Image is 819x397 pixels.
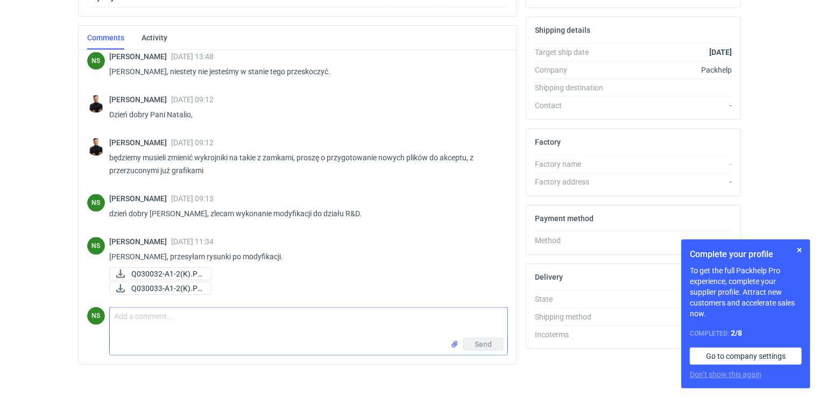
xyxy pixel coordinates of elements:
[109,282,211,295] button: Q030033-A1-2(K).PDF
[709,48,732,56] strong: [DATE]
[109,267,211,280] button: Q030032-A1-2(K).PDF
[793,244,806,257] button: Skip for now
[87,194,105,212] div: Natalia Stępak
[109,65,499,78] p: [PERSON_NAME], niestety nie jesteśmy w stanie tego przeskoczyć.
[535,311,613,322] div: Shipping method
[171,237,214,246] span: [DATE] 11:34
[171,52,214,61] span: [DATE] 13:48
[690,248,802,261] h1: Complete your profile
[109,52,171,61] span: [PERSON_NAME]
[613,65,732,75] div: Packhelp
[535,273,563,281] h2: Delivery
[87,307,105,325] figcaption: NS
[535,214,594,223] h2: Payment method
[535,47,613,58] div: Target ship date
[613,311,732,322] div: Pickup
[171,194,214,203] span: [DATE] 09:13
[535,235,613,246] div: Method
[87,95,105,113] img: Tomasz Kubiak
[87,237,105,255] div: Natalia Stępak
[109,95,171,104] span: [PERSON_NAME]
[613,329,732,340] div: EXW
[690,369,761,380] button: Don’t show this again
[131,282,202,294] span: Q030033-A1-2(K).PDF
[535,100,613,111] div: Contact
[731,329,742,337] strong: 2 / 8
[690,328,802,339] div: Completed:
[613,294,732,304] div: Shipped
[535,138,561,146] h2: Factory
[613,100,732,111] div: -
[87,307,105,325] div: Natalia Stępak
[87,138,105,156] img: Tomasz Kubiak
[87,194,105,212] figcaption: NS
[109,151,499,177] p: będziemy musieli zmienić wykrojniki na takie z zamkami, proszę o przygotowanie nowych plików do a...
[535,329,613,340] div: Incoterms
[87,52,105,70] div: Natalia Stępak
[535,159,613,169] div: Factory name
[535,176,613,187] div: Factory address
[171,138,214,147] span: [DATE] 09:12
[109,207,499,220] p: dzień dobry [PERSON_NAME], zlecam wykonanie modyfikacji do działu R&D.
[87,237,105,255] figcaption: NS
[475,341,492,348] span: Send
[613,159,732,169] div: -
[463,338,503,351] button: Send
[690,348,802,365] a: Go to company settings
[535,294,613,304] div: State
[613,176,732,187] div: -
[535,26,590,34] h2: Shipping details
[690,265,802,319] p: To get the full Packhelp Pro experience, complete your supplier profile. Attract new customers an...
[142,26,167,49] a: Activity
[109,237,171,246] span: [PERSON_NAME]
[109,108,499,121] p: Dzień dobry Pani Natalio,
[109,250,499,263] p: [PERSON_NAME], przesyłam rysunki po modyfikacji.
[171,95,214,104] span: [DATE] 09:12
[613,235,732,246] div: -
[109,194,171,203] span: [PERSON_NAME]
[87,26,124,49] a: Comments
[109,138,171,147] span: [PERSON_NAME]
[535,82,613,93] div: Shipping destination
[535,65,613,75] div: Company
[87,52,105,70] figcaption: NS
[131,268,202,280] span: Q030032-A1-2(K).PDF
